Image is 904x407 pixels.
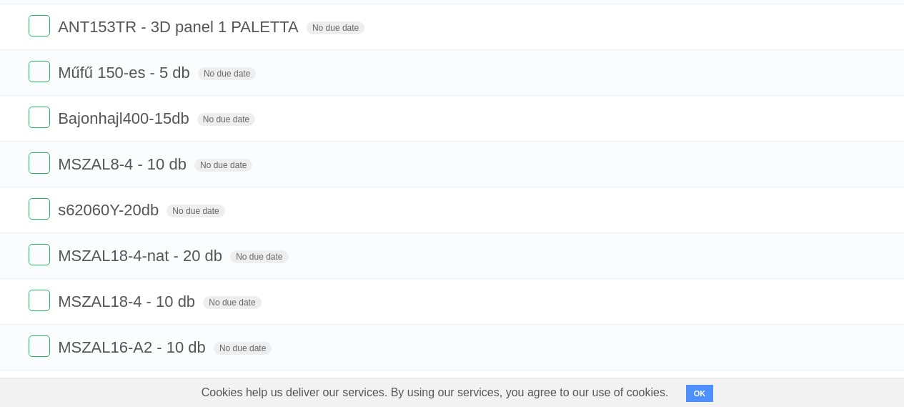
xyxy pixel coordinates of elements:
span: No due date [203,296,261,309]
label: Done [29,61,50,82]
span: ANT153TR - 3D panel 1 PALETTA [58,18,302,36]
span: Műfű 150-es - 5 db [58,64,194,82]
span: No due date [198,67,256,80]
span: No due date [194,159,252,172]
span: No due date [214,342,272,355]
button: OK [686,385,714,402]
span: No due date [307,21,364,34]
label: Done [29,290,50,311]
span: Bajonhajl400-15db [58,109,193,127]
span: No due date [230,250,288,263]
span: MSZAL16-A2 - 10 db [58,338,209,356]
span: MSZAL8-4 - 10 db [58,155,190,173]
label: Done [29,198,50,220]
span: MSZAL18-4 - 10 db [58,293,199,310]
span: MSZAL18-4-nat - 20 db [58,247,226,265]
span: Cookies help us deliver our services. By using our services, you agree to our use of cookies. [187,378,683,407]
label: Done [29,15,50,36]
label: Done [29,152,50,174]
span: No due date [167,205,224,217]
label: Done [29,335,50,357]
span: s62060Y-20db [58,201,162,219]
label: Done [29,107,50,128]
label: Done [29,244,50,265]
span: No due date [197,113,255,126]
